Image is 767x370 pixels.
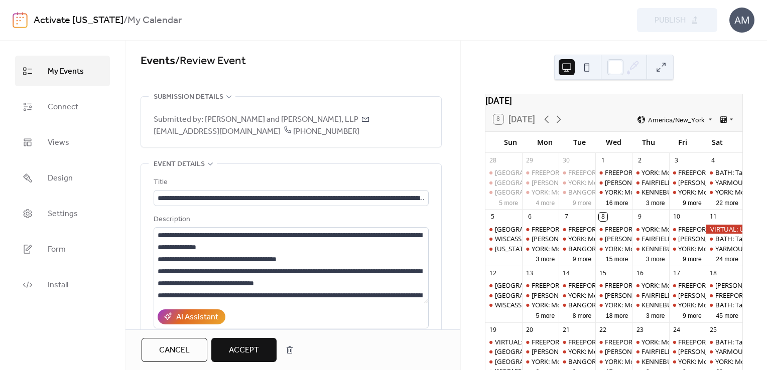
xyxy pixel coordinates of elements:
button: 24 more [712,254,742,263]
div: BANGOR: Weekly peaceful protest [568,188,671,197]
div: BANGOR: Weekly peaceful protest [559,188,595,197]
div: WISCASSET: Community Stand Up - Being a Good Human Matters! [495,234,693,243]
div: FAIRFIELD: Stop The Coup [642,347,720,356]
div: WELLS: NO I.C.E in Wells [522,234,559,243]
div: FAIRFIELD: Stop The Coup [632,178,669,187]
div: YORK: Morning Resistance at [GEOGRAPHIC_DATA] [605,244,757,253]
div: WELLS: NO I.C.E in Wells [522,347,559,356]
a: Settings [15,198,110,229]
div: FREEPORT: VISIBILITY FREEPORT Stand for Democracy! [568,168,732,177]
a: Install [15,269,110,300]
b: / [123,11,127,30]
button: 9 more [679,198,706,207]
div: 22 [599,325,607,334]
div: 8 [599,213,607,221]
div: FREEPORT: AM and PM Rush Hour Brigade. Click for times! [532,225,705,234]
div: BANGOR: Weekly peaceful protest [559,244,595,253]
button: 9 more [569,254,596,263]
div: YORK: Morning Resistance at Town Center [669,188,706,197]
div: [PERSON_NAME]: NO I.C.E in [PERSON_NAME] [532,178,669,187]
span: Event details [154,158,205,170]
div: 14 [562,269,571,278]
div: [GEOGRAPHIC_DATA]: Organize - Resistance Singers! [495,291,651,300]
div: YORK: Morning Resistance at [GEOGRAPHIC_DATA] [532,357,684,366]
div: WELLS: Nor ICE in Wells! Nor Kings! [706,281,742,290]
div: KENNEBUNK: Stand Out [642,188,715,197]
div: [PERSON_NAME]: NO I.C.E in [PERSON_NAME] [605,234,742,243]
div: FREEPORT: AM and PM Rush Hour Brigade. Click for times! [669,168,706,177]
div: YORK: Morning Resistance at Town Center [522,357,559,366]
div: FREEPORT: AM and PM Rush Hour Brigade. Click for times! [669,225,706,234]
div: FREEPORT: VISIBILITY FREEPORT Stand for Democracy! [559,168,595,177]
div: WELLS: NO I.C.E in Wells [669,347,706,356]
div: YORK: Morning Resistance at Town Center [632,337,669,346]
div: 16 [635,269,644,278]
div: FREEPORT: AM and PM Rush Hour Brigade. Click for times! [532,281,705,290]
div: YORK: Morning Resistance at [GEOGRAPHIC_DATA] [532,244,684,253]
div: VIRTUAL: Immigration, Justice and Resistance Lab [485,337,522,346]
div: FAIRFIELD: Stop The Coup [642,291,720,300]
a: My Events [15,56,110,86]
div: KENNEBUNK: Stand Out [632,244,669,253]
div: Description [154,214,427,226]
div: YORK: Morning Resistance at [GEOGRAPHIC_DATA] [605,300,757,309]
div: WELLS: NO I.C.E in Wells [595,291,632,300]
div: [PERSON_NAME]: NO I.C.E in [PERSON_NAME] [532,291,669,300]
img: logo [13,12,28,28]
div: [DATE] [485,94,742,107]
div: [GEOGRAPHIC_DATA]: [DEMOGRAPHIC_DATA] ACOUSTIC JAM & POTLUCK [495,357,718,366]
div: 12 [488,269,497,278]
button: 5 more [532,310,559,320]
div: YARMOUTH: Saturday Weekly Rally - Resist Hate - Support Democracy [706,244,742,253]
div: FREEPORT: No Kings 2.0 Rally [706,291,742,300]
a: Views [15,127,110,157]
div: BANGOR: Weekly peaceful protest [559,357,595,366]
a: Events [141,50,175,72]
div: FAIRFIELD: Stop The Coup [632,291,669,300]
button: 16 more [602,198,632,207]
div: 13 [526,269,534,278]
button: 9 more [569,198,596,207]
div: 11 [709,213,717,221]
div: 24 [672,325,681,334]
div: 19 [488,325,497,334]
div: YORK: Morning Resistance at [GEOGRAPHIC_DATA] [568,347,721,356]
span: Cancel [159,344,190,356]
div: YORK: Morning Resistance at Town Center [595,300,632,309]
div: BELFAST: Support Palestine Weekly Standout [485,225,522,234]
div: FREEPORT: Visibility Brigade Standout [605,337,718,346]
div: Sun [493,132,528,152]
a: Design [15,162,110,193]
span: Form [48,242,66,257]
div: 3 [672,156,681,164]
div: KENNEBUNK: Stand Out [642,244,715,253]
a: Connect [15,91,110,122]
div: YORK: Morning Resistance at Town Center [669,244,706,253]
div: Thu [631,132,666,152]
div: [PERSON_NAME]: NO I.C.E in [PERSON_NAME] [605,347,742,356]
div: YORK: Morning Resistance at Town Center [559,291,595,300]
div: Fri [666,132,700,152]
button: 45 more [712,310,742,320]
div: KENNEBUNK: Stand Out [632,188,669,197]
div: PORTLAND: Solidarity Flotilla for Gaza [485,168,522,177]
div: 5 [488,213,497,221]
div: YORK: Morning Resistance at Town Center [706,357,742,366]
div: FREEPORT: Visibility Brigade Standout [605,168,718,177]
div: 30 [562,156,571,164]
div: FAIRFIELD: Stop The Coup [632,347,669,356]
div: 28 [488,156,497,164]
div: WELLS: NO I.C.E in Wells [522,178,559,187]
div: FAIRFIELD: Stop The Coup [632,234,669,243]
div: YORK: Morning Resistance at Town Center [632,168,669,177]
div: FREEPORT: Visibility Brigade Standout [595,168,632,177]
div: FREEPORT: Visibility Brigade Standout [595,281,632,290]
button: 8 more [569,310,596,320]
span: Design [48,170,73,186]
div: KENNEBUNK: Stand Out [632,357,669,366]
a: Cancel [142,338,207,362]
div: [PERSON_NAME]: NO I.C.E in [PERSON_NAME] [532,347,669,356]
b: My Calendar [127,11,182,30]
div: FREEPORT: AM and PM Rush Hour Brigade. Click for times! [669,281,706,290]
a: Activate [US_STATE] [34,11,123,30]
